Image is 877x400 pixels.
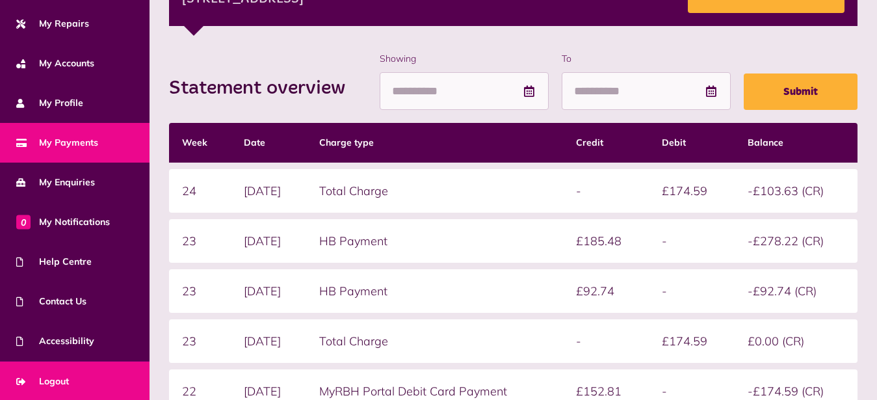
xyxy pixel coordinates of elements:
[735,169,857,213] td: -£103.63 (CR)
[735,123,857,163] th: Balance
[169,219,231,263] td: 23
[735,319,857,363] td: £0.00 (CR)
[380,52,549,66] label: Showing
[16,255,92,269] span: Help Centre
[306,269,563,313] td: HB Payment
[231,319,306,363] td: [DATE]
[563,319,649,363] td: -
[306,123,563,163] th: Charge type
[16,57,94,70] span: My Accounts
[649,219,735,263] td: -
[16,295,86,308] span: Contact Us
[563,169,649,213] td: -
[231,169,306,213] td: [DATE]
[16,176,95,189] span: My Enquiries
[16,334,94,348] span: Accessibility
[306,319,563,363] td: Total Charge
[231,269,306,313] td: [DATE]
[563,269,649,313] td: £92.74
[231,219,306,263] td: [DATE]
[16,96,83,110] span: My Profile
[744,73,857,110] button: Submit
[735,269,857,313] td: -£92.74 (CR)
[231,123,306,163] th: Date
[16,136,98,150] span: My Payments
[563,123,649,163] th: Credit
[16,17,89,31] span: My Repairs
[563,219,649,263] td: £185.48
[649,123,735,163] th: Debit
[306,219,563,263] td: HB Payment
[16,215,110,229] span: My Notifications
[16,215,31,229] span: 0
[649,319,735,363] td: £174.59
[169,319,231,363] td: 23
[16,375,69,388] span: Logout
[306,169,563,213] td: Total Charge
[649,169,735,213] td: £174.59
[735,219,857,263] td: -£278.22 (CR)
[649,269,735,313] td: -
[562,52,731,66] label: To
[169,269,231,313] td: 23
[169,169,231,213] td: 24
[169,77,358,100] h2: Statement overview
[169,123,231,163] th: Week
